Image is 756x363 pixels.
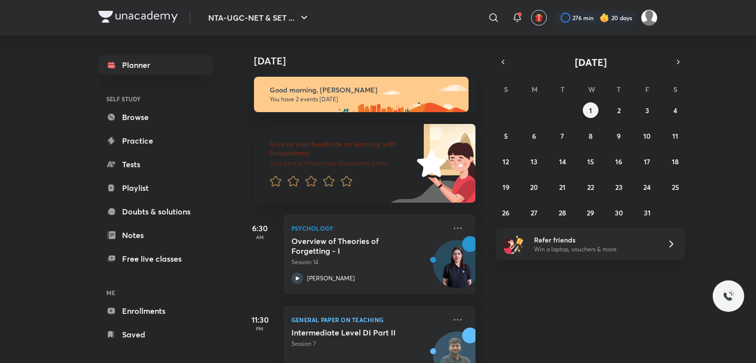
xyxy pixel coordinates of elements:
abbr: October 26, 2025 [502,208,509,217]
a: Free live classes [98,249,213,269]
button: October 22, 2025 [583,179,598,195]
abbr: October 11, 2025 [672,131,678,141]
a: Company Logo [98,11,178,25]
button: October 10, 2025 [639,128,655,144]
abbr: October 24, 2025 [643,182,651,192]
abbr: Thursday [617,85,621,94]
button: October 31, 2025 [639,205,655,220]
abbr: October 19, 2025 [503,182,509,192]
p: Session 14 [291,258,446,267]
img: referral [504,234,524,254]
abbr: October 9, 2025 [617,131,621,141]
img: Avatar [434,245,481,293]
p: [PERSON_NAME] [307,274,355,283]
abbr: October 8, 2025 [589,131,593,141]
abbr: October 30, 2025 [615,208,623,217]
abbr: October 5, 2025 [504,131,508,141]
abbr: October 6, 2025 [532,131,536,141]
button: October 6, 2025 [526,128,542,144]
abbr: October 4, 2025 [673,106,677,115]
abbr: October 29, 2025 [587,208,594,217]
button: October 3, 2025 [639,102,655,118]
abbr: Saturday [673,85,677,94]
abbr: October 15, 2025 [587,157,594,166]
button: October 28, 2025 [555,205,570,220]
button: October 29, 2025 [583,205,598,220]
abbr: October 28, 2025 [559,208,566,217]
img: Company Logo [98,11,178,23]
img: Atia khan [641,9,658,26]
button: October 4, 2025 [667,102,683,118]
button: October 25, 2025 [667,179,683,195]
abbr: October 20, 2025 [530,182,538,192]
button: October 21, 2025 [555,179,570,195]
button: October 20, 2025 [526,179,542,195]
button: October 2, 2025 [611,102,627,118]
abbr: October 14, 2025 [559,157,566,166]
abbr: October 25, 2025 [672,182,679,192]
abbr: Wednesday [588,85,595,94]
p: AM [240,234,280,240]
img: feedback_image [383,124,475,203]
h6: Good morning, [PERSON_NAME] [270,86,460,94]
p: PM [240,326,280,332]
h6: Refer friends [534,235,655,245]
h6: ME [98,284,213,301]
abbr: October 21, 2025 [559,182,566,192]
span: [DATE] [575,56,607,69]
button: October 1, 2025 [583,102,598,118]
a: Notes [98,225,213,245]
abbr: October 22, 2025 [587,182,594,192]
img: avatar [535,13,543,22]
p: Psychology [291,222,446,234]
button: October 30, 2025 [611,205,627,220]
abbr: Friday [645,85,649,94]
abbr: Monday [532,85,537,94]
abbr: October 31, 2025 [644,208,651,217]
img: morning [254,77,469,112]
button: October 18, 2025 [667,153,683,169]
button: October 5, 2025 [498,128,514,144]
p: Session 7 [291,339,446,348]
a: Tests [98,154,213,174]
button: October 27, 2025 [526,205,542,220]
a: Saved [98,325,213,344]
abbr: October 23, 2025 [615,182,623,192]
a: Doubts & solutions [98,202,213,221]
abbr: October 16, 2025 [615,157,622,166]
a: Practice [98,131,213,151]
abbr: October 3, 2025 [645,106,649,115]
abbr: October 1, 2025 [589,106,592,115]
h4: [DATE] [254,55,485,67]
p: Your word will help make Unacademy better [270,159,413,167]
img: streak [599,13,609,23]
h6: SELF STUDY [98,91,213,107]
abbr: October 18, 2025 [672,157,679,166]
abbr: Sunday [504,85,508,94]
abbr: Tuesday [561,85,565,94]
p: You have 2 events [DATE] [270,95,460,103]
img: ttu [723,290,734,302]
button: October 16, 2025 [611,153,627,169]
h6: Give us your feedback on learning with Unacademy [270,140,413,157]
h5: Overview of Theories of Forgetting - I [291,236,414,256]
button: [DATE] [510,55,671,69]
a: Enrollments [98,301,213,321]
button: October 8, 2025 [583,128,598,144]
h5: 6:30 [240,222,280,234]
abbr: October 10, 2025 [643,131,651,141]
button: October 19, 2025 [498,179,514,195]
button: October 11, 2025 [667,128,683,144]
p: General Paper on Teaching [291,314,446,326]
button: October 15, 2025 [583,153,598,169]
a: Planner [98,55,213,75]
button: October 17, 2025 [639,153,655,169]
button: October 7, 2025 [555,128,570,144]
a: Browse [98,107,213,127]
button: October 26, 2025 [498,205,514,220]
h5: 11:30 [240,314,280,326]
button: October 24, 2025 [639,179,655,195]
abbr: October 13, 2025 [531,157,537,166]
button: October 13, 2025 [526,153,542,169]
button: October 9, 2025 [611,128,627,144]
